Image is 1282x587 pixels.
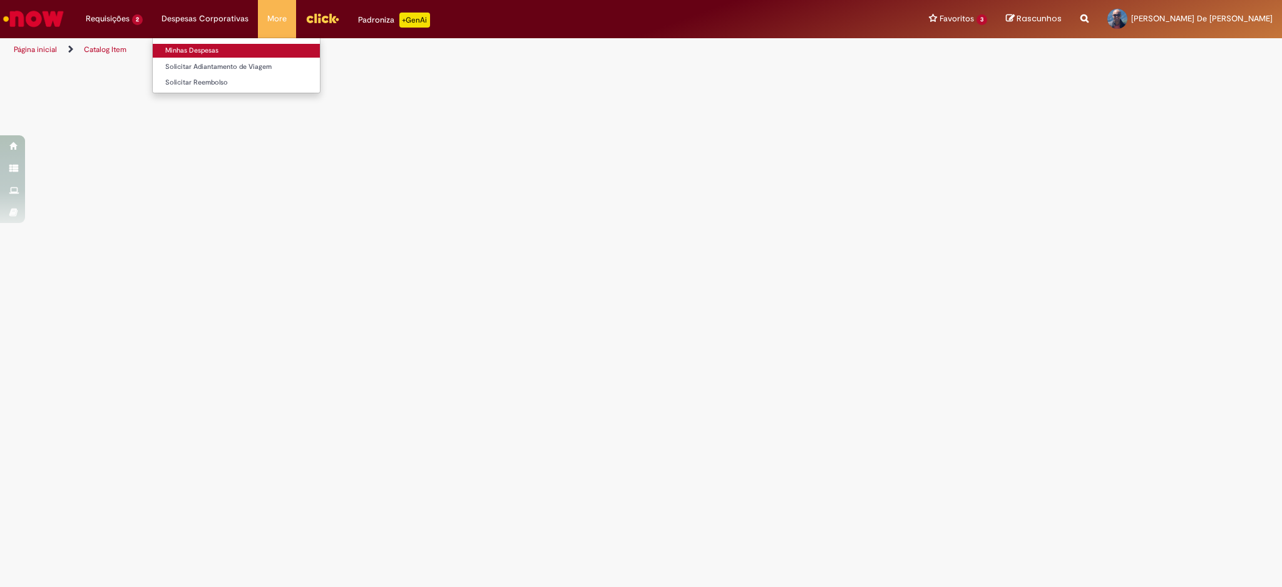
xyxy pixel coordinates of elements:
[132,14,143,25] span: 2
[162,13,249,25] span: Despesas Corporativas
[153,60,320,74] a: Solicitar Adiantamento de Viagem
[267,13,287,25] span: More
[152,38,320,93] ul: Despesas Corporativas
[153,76,320,90] a: Solicitar Reembolso
[153,44,320,58] a: Minhas Despesas
[86,13,130,25] span: Requisições
[305,9,339,28] img: click_logo_yellow_360x200.png
[399,13,430,28] p: +GenAi
[84,44,126,55] a: Catalog Item
[14,44,57,55] a: Página inicial
[1131,13,1273,24] span: [PERSON_NAME] De [PERSON_NAME]
[1006,13,1062,25] a: Rascunhos
[940,13,974,25] span: Favoritos
[1017,13,1062,24] span: Rascunhos
[9,38,845,61] ul: Trilhas de página
[977,14,987,25] span: 3
[358,13,430,28] div: Padroniza
[1,6,66,31] img: ServiceNow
